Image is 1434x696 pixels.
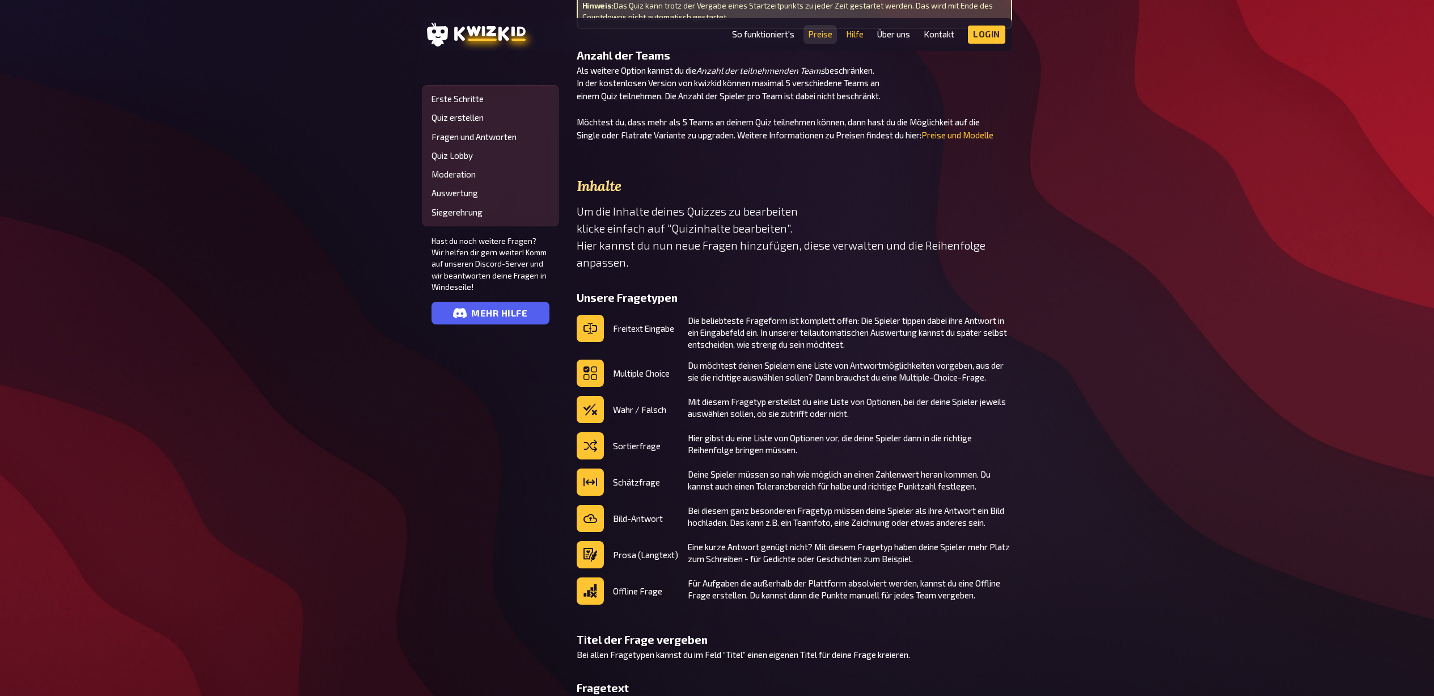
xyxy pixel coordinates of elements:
span: Hast du noch weitere Fragen? Wir helfen dir gern weiter! Komm auf unseren Discord-Server und wir ... [432,235,549,293]
p: Bei allen Fragetypen kannst du im Feld “Titel” einen eigenen Titel für deine Frage kreieren. [577,648,1012,661]
dt: Offline Frage [577,577,679,605]
dd: Bei diesem ganz besonderen Fragetyp müssen deine Spieler als ihre Antwort ein Bild hochladen. Das... [688,505,1012,529]
strong: Anzahl der Teams [577,49,670,62]
a: So funktioniert's [732,29,794,39]
p: Möchtest du, dass mehr als 5 Teams an deinem Quiz teilnehmen können, dann hast du die Möglichkeit... [577,116,1012,141]
a: Erste Schritte [432,94,549,104]
a: Hilfe [846,29,864,39]
a: Moderation [432,170,549,179]
dd: Hier gibst du eine Liste von Optionen vor, die deine Spieler dann in die richtige Reihenfolge bri... [688,432,1012,456]
dd: Die beliebteste Frageform ist komplett offen: Die Spieler tippen dabei ihre Antwort in ein Eingab... [688,315,1012,351]
a: Quiz Lobby [432,151,549,161]
dt: Wahr / Falsch [577,396,679,423]
strong: Unsere Fragetypen [577,291,678,304]
h3: Inhalte [577,178,1012,195]
i: Anzahl der teilnehmenden Teams [696,65,825,75]
a: Quiz erstellen [432,113,549,123]
dt: Prosa (Langtext) [577,541,679,568]
dd: Deine Spieler müssen so nah wie möglich an einen Zahlenwert heran kommen. Du kannst auch einen To... [688,469,1012,492]
strong: Titel der Frage vergeben [577,633,708,646]
dt: Sortierfrage [577,432,679,459]
p: Um die Inhalte deines Quizzes zu bearbeiten klicke einfach auf “Quizinhalte bearbeiten”. Hier kan... [577,203,1012,271]
a: Auswertung [432,188,549,198]
dt: Freitext Eingabe [577,315,679,342]
a: Fragen und Antworten [432,132,549,142]
a: Preise [808,29,832,39]
a: Kontakt [924,29,954,39]
a: Über uns [877,29,910,39]
dt: Bild-Antwort [577,505,679,532]
a: mehr Hilfe [432,302,549,324]
a: Siegerehrung [432,208,549,217]
dd: Eine kurze Antwort genügt nicht? Mit diesem Fragetyp haben deine Spieler mehr Platz zum Schreiben... [688,541,1012,565]
strong: Fragetext [577,681,629,694]
a: Preise und Modelle [921,130,993,140]
dd: Mit diesem Fragetyp erstellst du eine Liste von Optionen, bei der deine Spieler jeweils auswählen... [688,396,1012,420]
b: Hinweis: [582,1,614,10]
dd: Du möchtest deinen Spielern eine Liste von Antwortmöglichkeiten vorgeben, aus der sie die richtig... [688,360,1012,383]
dt: Schätzfrage [577,469,679,496]
dd: Für Aufgaben die außerhalb der Plattform absolviert werden, kannst du eine Offline Frage erstelle... [688,577,1012,601]
a: Login [968,26,1005,44]
dt: Multiple Choice [577,360,679,387]
p: Als weitere Option kannst du die beschränken. In der kostenlosen Version von kwizkid können maxim... [577,64,1012,103]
